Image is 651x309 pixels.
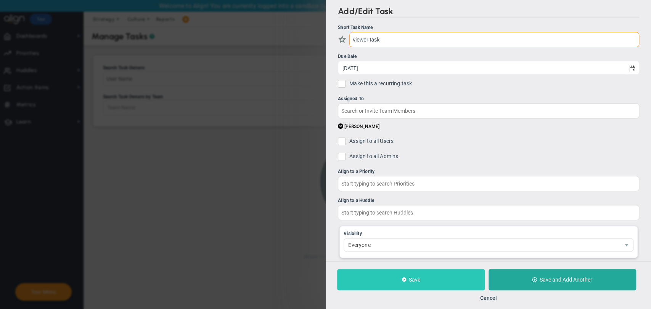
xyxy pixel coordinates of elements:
span: select [625,61,638,75]
div: Due Date [338,53,639,60]
div: Align to a Priority [338,168,639,175]
input: Short Task Name [349,32,639,47]
button: Save [337,269,485,290]
input: Search or Invite Team Members [338,103,639,118]
div: Visibility [344,230,633,237]
button: Cancel [480,295,497,301]
span: [PERSON_NAME] [344,124,379,129]
span: select [620,239,633,251]
input: Start typing to search Priorities [338,176,639,191]
div: Align to a Huddle [338,197,639,204]
input: Start typing to search Huddles [338,205,639,220]
span: Save [408,277,420,283]
span: Assign to all Admins [349,153,398,162]
span: Assign to all Users [349,138,394,147]
button: Save and Add Another [488,269,636,290]
div: Short Task Name [338,24,639,31]
span: Make this a recurring task [349,80,412,90]
div: Assigned To [338,95,639,102]
h2: Add/Edit Task [338,6,639,18]
span: Save and Add Another [540,277,592,283]
span: Everyone [344,239,620,251]
button: [PERSON_NAME] [338,123,379,130]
